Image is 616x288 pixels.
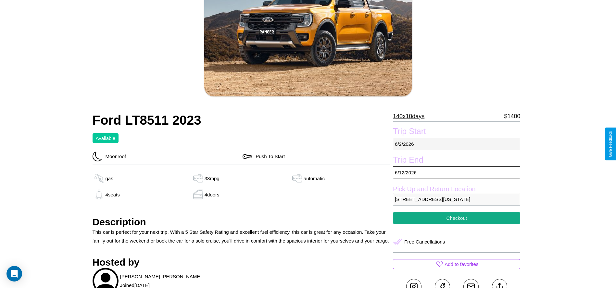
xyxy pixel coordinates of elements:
[252,152,285,161] p: Push To Start
[393,127,520,138] label: Trip Start
[93,217,390,228] h3: Description
[445,260,478,269] p: Add to favorites
[205,190,220,199] p: 4 doors
[93,113,390,128] h2: Ford LT8511 2023
[93,173,106,183] img: gas
[291,173,304,183] img: gas
[393,138,520,150] p: 6 / 2 / 2026
[120,272,202,281] p: [PERSON_NAME] [PERSON_NAME]
[192,190,205,199] img: gas
[6,266,22,282] div: Open Intercom Messenger
[102,152,126,161] p: Moonroof
[96,134,116,143] p: Available
[93,190,106,199] img: gas
[106,190,120,199] p: 4 seats
[393,212,520,224] button: Checkout
[393,155,520,166] label: Trip End
[393,111,424,121] p: 140 x 10 days
[504,111,520,121] p: $ 1400
[393,193,520,206] p: [STREET_ADDRESS][US_STATE]
[304,174,325,183] p: automatic
[393,259,520,269] button: Add to favorites
[608,131,613,157] div: Give Feedback
[106,174,113,183] p: gas
[205,174,220,183] p: 33 mpg
[93,228,390,245] p: This car is perfect for your next trip. With a 5 Star Safety Rating and excellent fuel efficiency...
[192,173,205,183] img: gas
[93,257,390,268] h3: Hosted by
[393,166,520,179] p: 6 / 12 / 2026
[404,237,445,246] p: Free Cancellations
[393,185,520,193] label: Pick Up and Return Location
